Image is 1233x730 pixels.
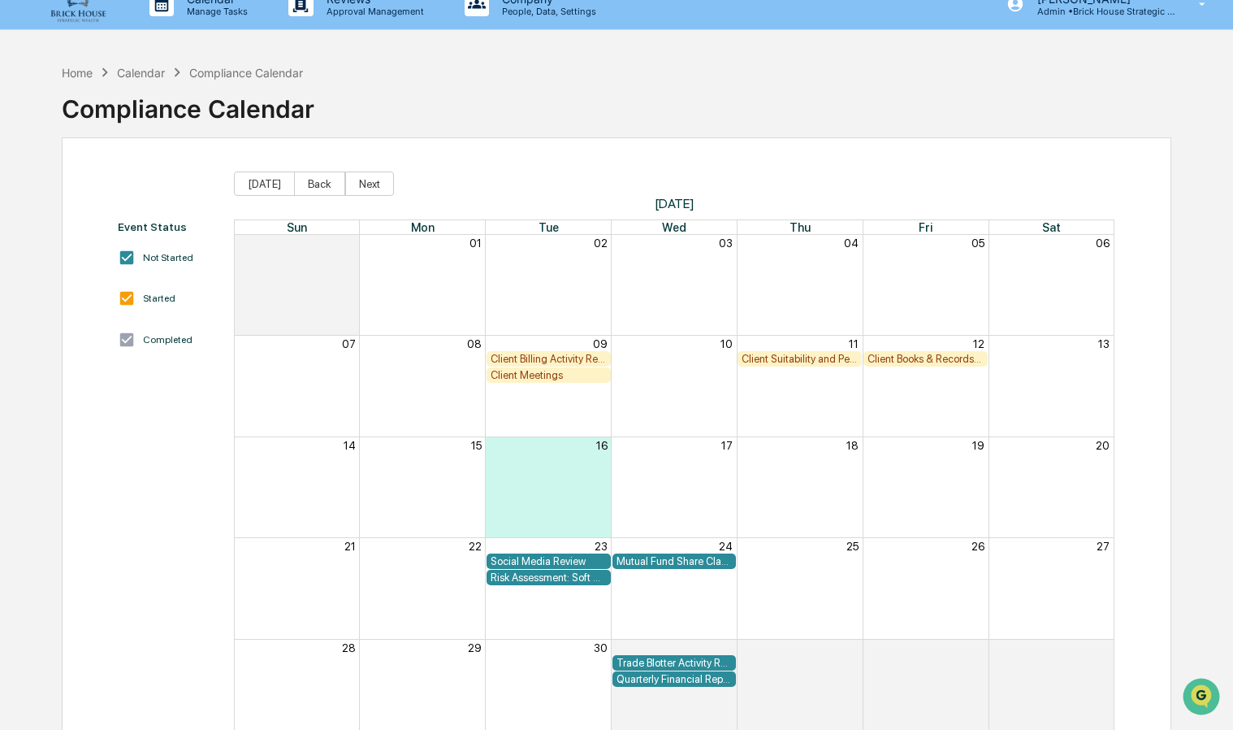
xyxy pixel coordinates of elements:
[845,641,859,654] button: 02
[287,220,307,234] span: Sun
[62,66,93,80] div: Home
[468,641,482,654] button: 29
[1095,641,1110,654] button: 04
[1096,237,1110,250] button: 06
[144,220,189,233] span: 12:26 PM
[846,439,859,452] button: 18
[345,172,394,196] button: Next
[596,439,608,452] button: 16
[16,33,296,59] p: How can we help?
[234,172,295,196] button: [DATE]
[344,540,356,553] button: 21
[539,220,559,234] span: Tue
[144,264,177,277] span: [DATE]
[189,66,303,80] div: Compliance Calendar
[846,540,859,553] button: 25
[844,237,859,250] button: 04
[469,540,482,553] button: 22
[471,439,482,452] button: 15
[469,237,482,250] button: 01
[162,402,197,415] span: Pylon
[16,124,45,153] img: 1746055101610-c473b297-6a78-478c-a979-82029cc54cd1
[16,180,109,193] div: Past conversations
[143,334,193,345] div: Completed
[971,540,984,553] button: 26
[971,237,984,250] button: 05
[721,439,733,452] button: 17
[314,6,432,17] p: Approval Management
[16,333,29,346] div: 🖐️
[1097,540,1110,553] button: 27
[662,220,686,234] span: Wed
[50,264,132,277] span: [PERSON_NAME]
[616,673,733,685] div: Quarterly Financial Reporting
[252,176,296,196] button: See all
[16,364,29,377] div: 🔎
[118,333,131,346] div: 🗄️
[342,641,356,654] button: 28
[616,555,733,567] div: Mutual Fund Share Class & Fee Review
[32,332,105,348] span: Preclearance
[50,220,132,233] span: [PERSON_NAME]
[491,353,607,365] div: Client Billing Activity Review
[73,140,223,153] div: We're available if you need us!
[73,124,266,140] div: Start new chat
[10,356,109,385] a: 🔎Data Lookup
[616,657,733,669] div: Trade Blotter Activity Review
[973,337,984,350] button: 12
[143,293,175,304] div: Started
[919,220,932,234] span: Fri
[1181,676,1225,720] iframe: Open customer support
[491,555,607,567] div: Social Media Review
[411,220,435,234] span: Mon
[32,363,102,379] span: Data Lookup
[719,540,733,553] button: 24
[867,353,984,365] div: Client Books & Records Review
[294,172,345,196] button: Back
[115,402,197,415] a: Powered byPylon
[742,353,858,365] div: Client Suitability and Performance Review
[491,571,607,584] div: Risk Assessment: Soft Dollar Kickbacks
[143,252,193,263] div: Not Started
[62,81,314,124] div: Compliance Calendar
[111,325,208,354] a: 🗄️Attestations
[135,220,141,233] span: •
[595,540,608,553] button: 23
[594,641,608,654] button: 30
[491,369,607,381] div: Client Meetings
[16,249,42,275] img: Robert Macaulay
[1024,6,1175,17] p: Admin • Brick House Strategic Wealth
[344,439,356,452] button: 14
[720,337,733,350] button: 10
[594,237,608,250] button: 02
[720,641,733,654] button: 01
[1042,220,1061,234] span: Sat
[134,332,201,348] span: Attestations
[1096,439,1110,452] button: 20
[117,66,165,80] div: Calendar
[971,641,984,654] button: 03
[467,337,482,350] button: 08
[342,337,356,350] button: 07
[719,237,733,250] button: 03
[16,205,42,231] img: Robert Macaulay
[489,6,604,17] p: People, Data, Settings
[1098,337,1110,350] button: 13
[34,124,63,153] img: 4531339965365_218c74b014194aa58b9b_72.jpg
[593,337,608,350] button: 09
[344,237,356,250] button: 31
[972,439,984,452] button: 19
[790,220,811,234] span: Thu
[174,6,256,17] p: Manage Tasks
[276,128,296,148] button: Start new chat
[849,337,859,350] button: 11
[234,196,1115,211] span: [DATE]
[135,264,141,277] span: •
[118,220,218,233] div: Event Status
[10,325,111,354] a: 🖐️Preclearance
